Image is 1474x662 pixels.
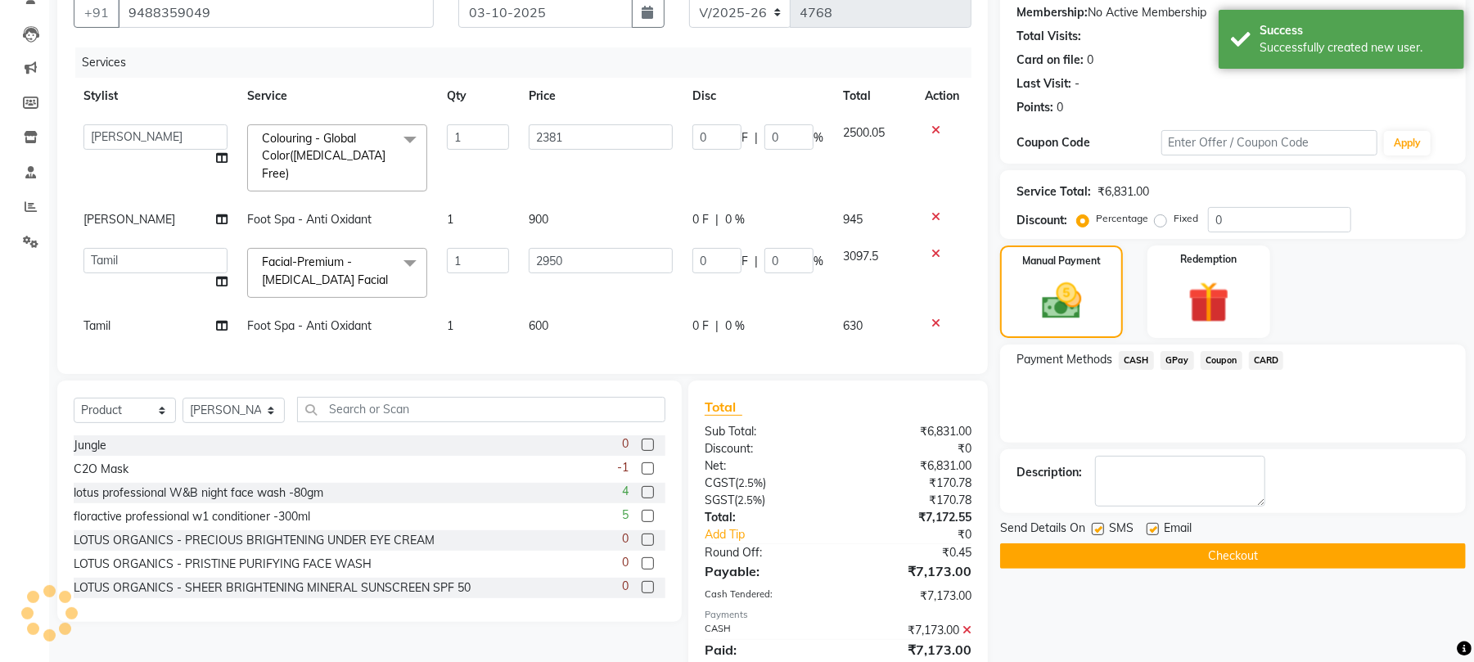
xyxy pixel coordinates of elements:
[1016,52,1084,69] div: Card on file:
[1016,4,1449,21] div: No Active Membership
[1260,22,1452,39] div: Success
[742,253,748,270] span: F
[838,640,984,660] div: ₹7,173.00
[692,622,838,639] div: CASH
[437,78,519,115] th: Qty
[705,475,735,490] span: CGST
[692,475,838,492] div: ( )
[83,318,110,333] span: Tamil
[529,318,548,333] span: 600
[529,212,548,227] span: 900
[1000,543,1466,569] button: Checkout
[838,588,984,605] div: ₹7,173.00
[74,78,237,115] th: Stylist
[1057,99,1063,116] div: 0
[1030,278,1094,324] img: _cash.svg
[1174,211,1198,226] label: Fixed
[838,457,984,475] div: ₹6,831.00
[1087,52,1093,69] div: 0
[1016,183,1091,200] div: Service Total:
[262,131,385,181] span: Colouring - Global Color([MEDICAL_DATA] Free)
[74,484,323,502] div: lotus professional W&B night face wash -80gm
[75,47,984,78] div: Services
[1109,520,1134,540] span: SMS
[755,129,758,146] span: |
[388,272,395,287] a: x
[814,129,823,146] span: %
[838,475,984,492] div: ₹170.78
[1119,351,1154,370] span: CASH
[1384,131,1431,155] button: Apply
[725,317,745,335] span: 0 %
[692,457,838,475] div: Net:
[1164,520,1192,540] span: Email
[1016,134,1161,151] div: Coupon Code
[1096,211,1148,226] label: Percentage
[843,125,885,140] span: 2500.05
[519,78,683,115] th: Price
[1016,351,1112,368] span: Payment Methods
[692,317,709,335] span: 0 F
[838,492,984,509] div: ₹170.78
[715,317,719,335] span: |
[74,437,106,454] div: Jungle
[705,399,742,416] span: Total
[692,423,838,440] div: Sub Total:
[742,129,748,146] span: F
[74,508,310,525] div: floractive professional w1 conditioner -300ml
[622,507,629,524] span: 5
[843,212,863,227] span: 945
[838,622,984,639] div: ₹7,173.00
[838,509,984,526] div: ₹7,172.55
[814,253,823,270] span: %
[622,554,629,571] span: 0
[74,556,372,573] div: LOTUS ORGANICS - PRISTINE PURIFYING FACE WASH
[1161,130,1377,155] input: Enter Offer / Coupon Code
[838,440,984,457] div: ₹0
[237,78,437,115] th: Service
[915,78,971,115] th: Action
[83,212,175,227] span: [PERSON_NAME]
[692,211,709,228] span: 0 F
[1016,464,1082,481] div: Description:
[617,459,629,476] span: -1
[692,440,838,457] div: Discount:
[838,544,984,561] div: ₹0.45
[247,212,372,227] span: Foot Spa - Anti Oxidant
[692,492,838,509] div: ( )
[1161,351,1194,370] span: GPay
[1098,183,1149,200] div: ₹6,831.00
[1016,75,1071,92] div: Last Visit:
[692,526,863,543] a: Add Tip
[297,397,665,422] input: Search or Scan
[1180,252,1237,267] label: Redemption
[622,578,629,595] span: 0
[1201,351,1242,370] span: Coupon
[692,544,838,561] div: Round Off:
[692,509,838,526] div: Total:
[1016,4,1088,21] div: Membership:
[622,483,629,500] span: 4
[1260,39,1452,56] div: Successfully created new user.
[692,588,838,605] div: Cash Tendered:
[1175,277,1242,328] img: _gift.svg
[692,640,838,660] div: Paid:
[1016,99,1053,116] div: Points:
[863,526,984,543] div: ₹0
[705,608,971,622] div: Payments
[74,579,471,597] div: LOTUS ORGANICS - SHEER BRIGHTENING MINERAL SUNSCREEN SPF 50
[289,166,296,181] a: x
[1016,28,1081,45] div: Total Visits:
[843,318,863,333] span: 630
[833,78,915,115] th: Total
[725,211,745,228] span: 0 %
[74,532,435,549] div: LOTUS ORGANICS - PRECIOUS BRIGHTENING UNDER EYE CREAM
[738,476,763,489] span: 2.5%
[262,254,388,286] span: Facial-Premium - [MEDICAL_DATA] Facial
[74,461,128,478] div: C2O Mask
[683,78,833,115] th: Disc
[247,318,372,333] span: Foot Spa - Anti Oxidant
[622,530,629,547] span: 0
[447,212,453,227] span: 1
[1000,520,1085,540] span: Send Details On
